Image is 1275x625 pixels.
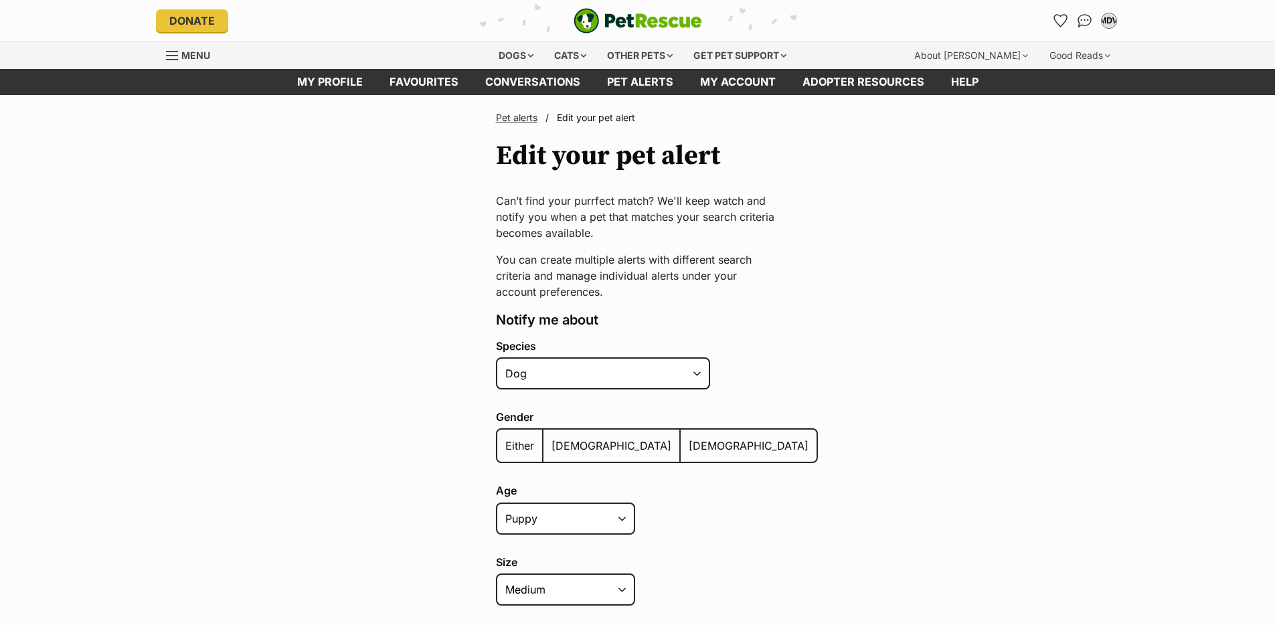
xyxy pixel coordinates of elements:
img: logo-e224e6f780fb5917bec1dbf3a21bbac754714ae5b6737aabdf751b685950b380.svg [574,8,702,33]
img: chat-41dd97257d64d25036548639549fe6c8038ab92f7586957e7f3b1b290dea8141.svg [1078,14,1092,27]
a: PetRescue [574,8,702,33]
span: [DEMOGRAPHIC_DATA] [689,439,809,452]
a: Pet alerts [496,112,537,123]
a: Favourites [1050,10,1072,31]
a: My profile [284,69,376,95]
span: [DEMOGRAPHIC_DATA] [551,439,671,452]
a: Help [938,69,992,95]
label: Species [496,340,818,352]
span: / [545,111,549,124]
div: Cats [545,42,596,69]
span: Edit your pet alert [557,112,635,123]
a: conversations [472,69,594,95]
a: Pet alerts [594,69,687,95]
nav: Breadcrumbs [496,111,780,124]
a: Menu [166,42,220,66]
div: Other pets [598,42,682,69]
span: Either [505,439,534,452]
h1: Edit your pet alert [496,141,720,171]
div: MDV [1102,14,1116,27]
p: Can’t find your purrfect match? We'll keep watch and notify you when a pet that matches your sear... [496,193,780,241]
a: Conversations [1074,10,1096,31]
div: About [PERSON_NAME] [905,42,1037,69]
a: Favourites [376,69,472,95]
label: Age [496,484,818,497]
ul: Account quick links [1050,10,1120,31]
a: My account [687,69,789,95]
p: You can create multiple alerts with different search criteria and manage individual alerts under ... [496,252,780,300]
label: Size [496,556,818,568]
div: Dogs [489,42,543,69]
a: Adopter resources [789,69,938,95]
div: Good Reads [1040,42,1120,69]
button: My account [1098,10,1120,31]
span: Notify me about [496,312,598,328]
a: Donate [156,9,228,32]
div: Get pet support [684,42,796,69]
span: Menu [181,50,210,61]
label: Gender [496,411,818,423]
